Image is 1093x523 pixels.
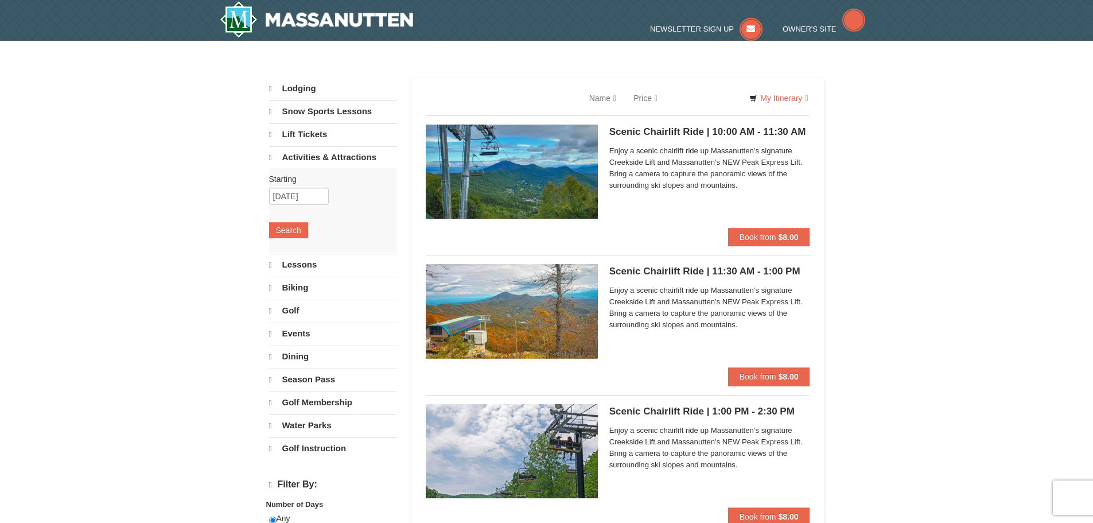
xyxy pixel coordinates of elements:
[269,146,397,168] a: Activities & Attractions
[740,512,776,521] span: Book from
[778,512,798,521] strong: $8.00
[269,346,397,367] a: Dining
[728,367,810,386] button: Book from $8.00
[220,1,414,38] img: Massanutten Resort Logo
[269,277,397,299] a: Biking
[269,100,397,122] a: Snow Sports Lessons
[269,479,397,490] h4: Filter By:
[609,425,810,471] span: Enjoy a scenic chairlift ride up Massanutten’s signature Creekside Lift and Massanutten's NEW Pea...
[742,90,815,107] a: My Itinerary
[625,87,666,110] a: Price
[609,126,810,138] h5: Scenic Chairlift Ride | 10:00 AM - 11:30 AM
[609,145,810,191] span: Enjoy a scenic chairlift ride up Massanutten’s signature Creekside Lift and Massanutten's NEW Pea...
[778,233,798,242] strong: $8.00
[269,323,397,344] a: Events
[266,500,324,509] strong: Number of Days
[426,404,598,498] img: 24896431-9-664d1467.jpg
[740,233,776,242] span: Book from
[269,123,397,145] a: Lift Tickets
[220,1,414,38] a: Massanutten Resort
[778,372,798,381] strong: $8.00
[269,392,397,413] a: Golf Membership
[609,266,810,277] h5: Scenic Chairlift Ride | 11:30 AM - 1:00 PM
[740,372,776,381] span: Book from
[783,25,865,33] a: Owner's Site
[269,78,397,99] a: Lodging
[609,406,810,417] h5: Scenic Chairlift Ride | 1:00 PM - 2:30 PM
[426,125,598,219] img: 24896431-1-a2e2611b.jpg
[783,25,837,33] span: Owner's Site
[269,254,397,276] a: Lessons
[269,369,397,390] a: Season Pass
[426,264,598,358] img: 24896431-13-a88f1aaf.jpg
[728,228,810,246] button: Book from $8.00
[269,437,397,459] a: Golf Instruction
[609,285,810,331] span: Enjoy a scenic chairlift ride up Massanutten’s signature Creekside Lift and Massanutten's NEW Pea...
[269,173,388,185] label: Starting
[581,87,625,110] a: Name
[269,222,308,238] button: Search
[650,25,734,33] span: Newsletter Sign Up
[269,414,397,436] a: Water Parks
[650,25,763,33] a: Newsletter Sign Up
[269,300,397,321] a: Golf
